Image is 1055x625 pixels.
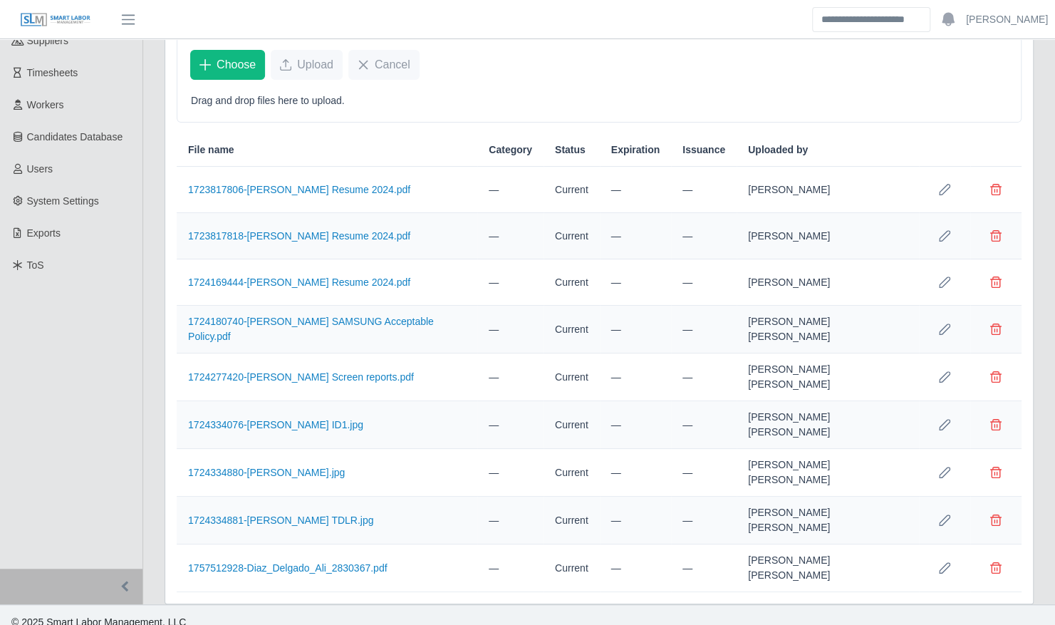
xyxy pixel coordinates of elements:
button: Row Edit [930,410,959,439]
td: — [600,544,671,592]
td: — [477,401,544,449]
button: Row Edit [930,363,959,391]
span: Uploaded by [748,143,808,157]
td: — [600,449,671,497]
td: — [671,259,737,306]
button: Delete file [982,458,1010,487]
a: 1724334880-[PERSON_NAME].jpg [188,467,345,478]
button: Upload [271,50,343,80]
td: — [671,167,737,213]
td: [PERSON_NAME] [PERSON_NAME] [737,449,919,497]
td: — [671,353,737,401]
td: [PERSON_NAME] [737,259,919,306]
td: Current [544,401,600,449]
button: Delete file [982,315,1010,344]
td: Current [544,449,600,497]
td: — [671,401,737,449]
td: — [477,544,544,592]
td: — [477,353,544,401]
span: Choose [217,56,256,73]
span: Candidates Database [27,131,123,143]
td: [PERSON_NAME] [737,167,919,213]
td: Current [544,544,600,592]
td: — [600,306,671,353]
span: ToS [27,259,44,271]
td: — [600,497,671,544]
button: Row Edit [930,315,959,344]
span: Expiration [611,143,660,157]
td: — [477,167,544,213]
button: Delete file [982,506,1010,534]
a: 1723817818-[PERSON_NAME] Resume 2024.pdf [188,230,410,242]
td: — [600,353,671,401]
td: — [477,497,544,544]
button: Delete file [982,175,1010,204]
td: Current [544,306,600,353]
button: Row Edit [930,506,959,534]
input: Search [812,7,930,32]
button: Row Edit [930,175,959,204]
span: Workers [27,99,64,110]
td: — [671,544,737,592]
img: SLM Logo [20,12,91,28]
button: Row Edit [930,554,959,582]
td: — [600,167,671,213]
a: 1724334076-[PERSON_NAME] ID1.jpg [188,419,363,430]
td: [PERSON_NAME] [PERSON_NAME] [737,544,919,592]
button: Row Edit [930,268,959,296]
td: — [671,497,737,544]
span: Users [27,163,53,175]
span: Timesheets [27,67,78,78]
td: Current [544,353,600,401]
button: Delete file [982,363,1010,391]
span: Suppliers [27,35,68,46]
td: — [477,259,544,306]
a: 1757512928-Diaz_Delgado_Ali_2830367.pdf [188,562,387,574]
td: Current [544,213,600,259]
a: [PERSON_NAME] [966,12,1048,27]
td: Current [544,167,600,213]
td: — [600,259,671,306]
td: [PERSON_NAME] [PERSON_NAME] [737,497,919,544]
td: [PERSON_NAME] [PERSON_NAME] [737,401,919,449]
a: 1724334881-[PERSON_NAME] TDLR.jpg [188,515,373,526]
button: Delete file [982,268,1010,296]
button: Delete file [982,222,1010,250]
td: — [671,213,737,259]
td: [PERSON_NAME] [PERSON_NAME] [737,306,919,353]
button: Row Edit [930,458,959,487]
span: Status [555,143,586,157]
td: Current [544,497,600,544]
td: — [477,213,544,259]
button: Cancel [348,50,420,80]
a: 1724169444-[PERSON_NAME] Resume 2024.pdf [188,277,410,288]
td: — [477,449,544,497]
td: Current [544,259,600,306]
a: 1724277420-[PERSON_NAME] Screen reports.pdf [188,371,414,383]
a: 1723817806-[PERSON_NAME] Resume 2024.pdf [188,184,410,195]
td: — [671,449,737,497]
p: Drag and drop files here to upload. [191,93,1007,108]
td: — [671,306,737,353]
span: Exports [27,227,61,239]
button: Row Edit [930,222,959,250]
a: 1724180740-[PERSON_NAME] SAMSUNG Acceptable Policy.pdf [188,316,434,342]
span: Upload [297,56,333,73]
td: [PERSON_NAME] [737,213,919,259]
button: Choose [190,50,265,80]
td: — [600,401,671,449]
span: Issuance [682,143,725,157]
span: System Settings [27,195,99,207]
td: — [477,306,544,353]
td: — [600,213,671,259]
span: Category [489,143,532,157]
td: [PERSON_NAME] [PERSON_NAME] [737,353,919,401]
button: Delete file [982,410,1010,439]
span: Cancel [375,56,410,73]
button: Delete file [982,554,1010,582]
span: File name [188,143,234,157]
